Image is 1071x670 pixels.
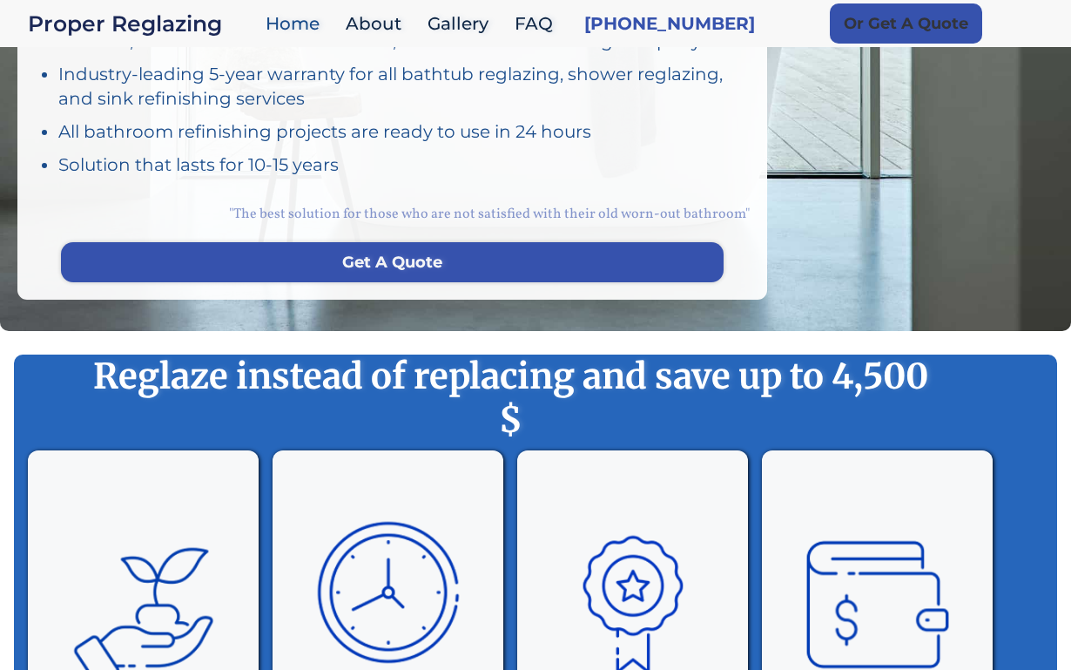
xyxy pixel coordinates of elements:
strong: Reglaze instead of replacing and save up to 4,500 $ [63,355,958,442]
div: "The best solution for those who are not satisfied with their old worn-out bathroom" [35,186,750,242]
a: home [28,11,257,36]
a: Get A Quote [61,242,724,282]
div: All bathroom refinishing projects are ready to use in 24 hours [58,119,750,144]
div: Solution that lasts for 10-15 years [58,152,750,177]
a: Home [257,5,337,43]
a: Or Get A Quote [830,3,982,44]
a: [PHONE_NUMBER] [584,11,755,36]
a: About [337,5,419,43]
a: FAQ [506,5,570,43]
div: Proper Reglazing [28,11,257,36]
a: Gallery [419,5,506,43]
div: Industry-leading 5-year warranty for all bathtub reglazing, shower reglazing, and sink refinishin... [58,62,750,111]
